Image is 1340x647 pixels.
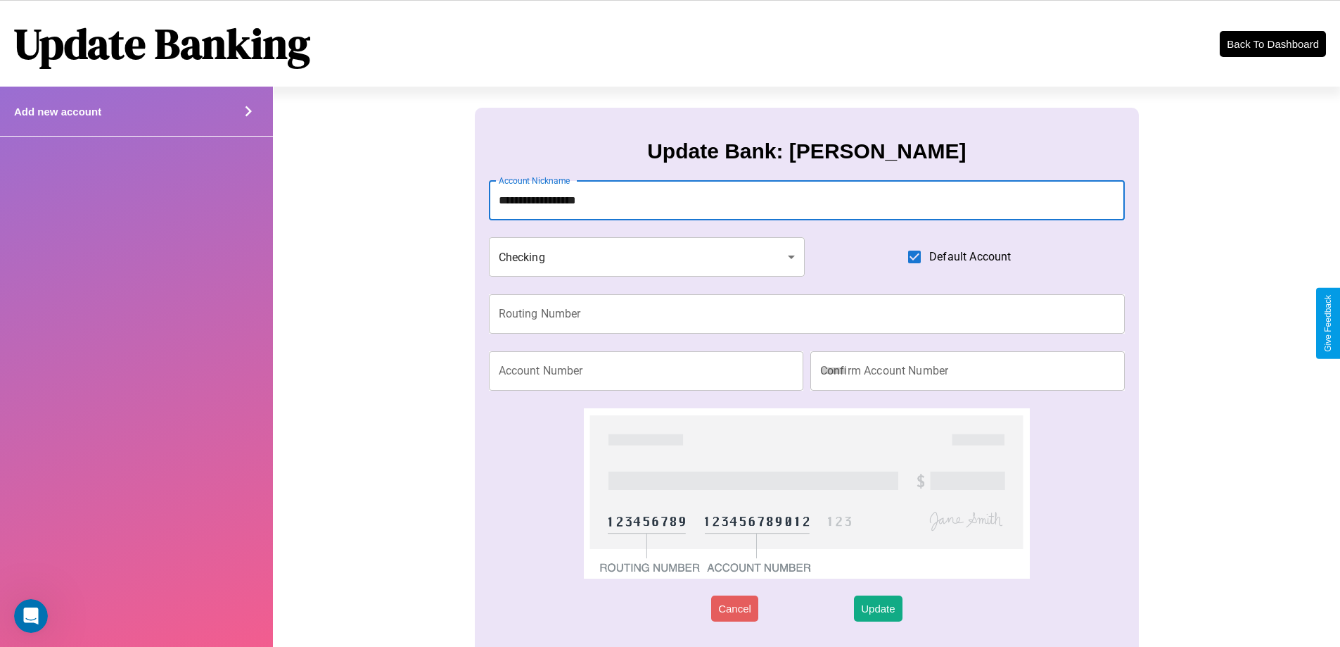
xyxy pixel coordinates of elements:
button: Update [854,596,902,622]
button: Back To Dashboard [1220,31,1326,57]
button: Cancel [711,596,758,622]
img: check [584,408,1029,579]
div: Checking [489,237,805,277]
span: Default Account [929,249,1011,265]
label: Account Nickname [499,175,570,187]
div: Give Feedback [1323,295,1333,352]
iframe: Intercom live chat [14,599,48,633]
h1: Update Banking [14,15,310,73]
h3: Update Bank: [PERSON_NAME] [647,139,966,163]
h4: Add new account [14,106,101,118]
